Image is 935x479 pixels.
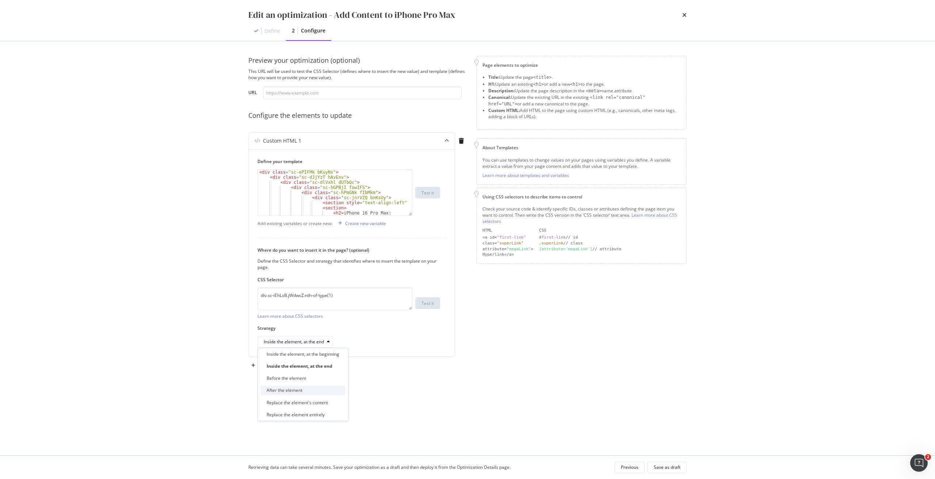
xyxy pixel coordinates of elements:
div: Page elements to optimize [482,62,680,68]
div: About Templates [482,144,680,151]
li: Update the existing URL in the existing or add a new canonical to the page. [488,94,680,107]
div: Inside the element, at the beginning [267,351,339,357]
div: times [682,9,687,21]
a: Learn more about CSS selectors [482,212,677,224]
div: Test it [421,190,434,196]
div: Before the element [267,375,306,381]
label: Strategy [257,325,440,331]
div: // attribute [539,246,680,252]
span: <h1> [570,82,581,87]
div: Custom HTML 1 [263,137,301,144]
input: https://www.example.com [263,86,462,99]
div: Edit an optimization - Add Content to iPhone Pro Max [248,9,455,21]
div: <a id= [482,235,533,240]
div: Define the CSS Selector and strategy that identifies where to insert the template on your page. [257,258,440,270]
div: Preview your optimization (optional) [248,56,467,65]
div: Replace the element's content [267,399,328,406]
li: Add HTML to the page using custom HTML (e.g., canonicals, other meta tags, adding a block of URLs). [488,107,680,120]
div: "first-link" [497,235,526,240]
div: class= [482,240,533,246]
div: Configure [301,27,325,34]
strong: Custom HTML: [488,107,520,113]
span: <h1> [533,82,544,87]
div: Define [264,27,280,35]
div: Check your source code & identify specific IDs, classes or attributes defining the page item you ... [482,206,680,224]
li: Update an existing or add a new to the page. [488,81,680,88]
div: // id [539,235,680,240]
button: Previous [615,461,645,473]
div: Test it [421,300,434,306]
span: <link rel="canonical" href="URL"> [488,95,645,107]
div: "superLink" [497,241,524,246]
div: Hyperlink</a> [482,252,533,258]
div: After the element [267,387,302,393]
span: 2 [925,454,931,460]
div: Create new variable [345,220,386,227]
div: Add existing variables or create new: [257,220,332,227]
strong: H1: [488,81,495,87]
div: [attribute='megaLink'] [539,247,592,251]
div: "megaLink" [507,247,531,251]
label: URL [248,89,257,97]
div: // class [539,240,680,246]
div: Replace the element entirely [267,412,325,418]
div: You can use templates to change values on your pages using variables you define. A variable extra... [482,157,680,169]
div: Using CSS selectors to describe items to control [482,194,680,200]
strong: Canonical: [488,94,511,100]
span: <title> [533,75,552,80]
a: Learn more about CSS selectors [257,313,323,319]
button: Save as draft [648,461,687,473]
label: Where do you want to insert it in the page? (optional) [257,247,440,253]
div: Retrieving data can take several minutes. Save your optimization as a draft and then deploy it fr... [248,464,511,470]
li: Update the page . [488,74,680,81]
div: Inside the element, at the end [264,340,324,344]
label: Define your template [257,158,440,165]
button: Inside the element, at the end [257,336,333,348]
iframe: Intercom live chat [910,454,928,472]
label: CSS Selector [257,277,440,283]
strong: Title: [488,74,499,80]
span: <meta> [586,88,602,93]
a: Learn more about templates and variables [482,172,569,178]
div: attribute= > [482,246,533,252]
li: Update the page description in the name attribute [488,88,680,94]
button: Test it [415,297,440,309]
div: Previous [621,464,638,470]
strong: Description: [488,88,515,94]
button: Create new variable [335,217,386,229]
div: CSS [539,228,680,233]
button: Add an element [248,360,299,371]
div: Configure the elements to update [248,111,467,120]
div: Inside the element, at the end [267,363,332,369]
button: Test it [415,187,440,198]
div: .superLink [539,241,563,246]
div: HTML [482,228,533,233]
div: Save as draft [654,464,680,470]
textarea: div.sc-iEhLsB.jWdwcZ:nth-of-type(1) [257,287,412,310]
div: #first-link [539,235,566,240]
div: This URL will be used to test the CSS Selector (defines where to insert the new value) and templa... [248,68,467,81]
div: 2 [292,27,295,34]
